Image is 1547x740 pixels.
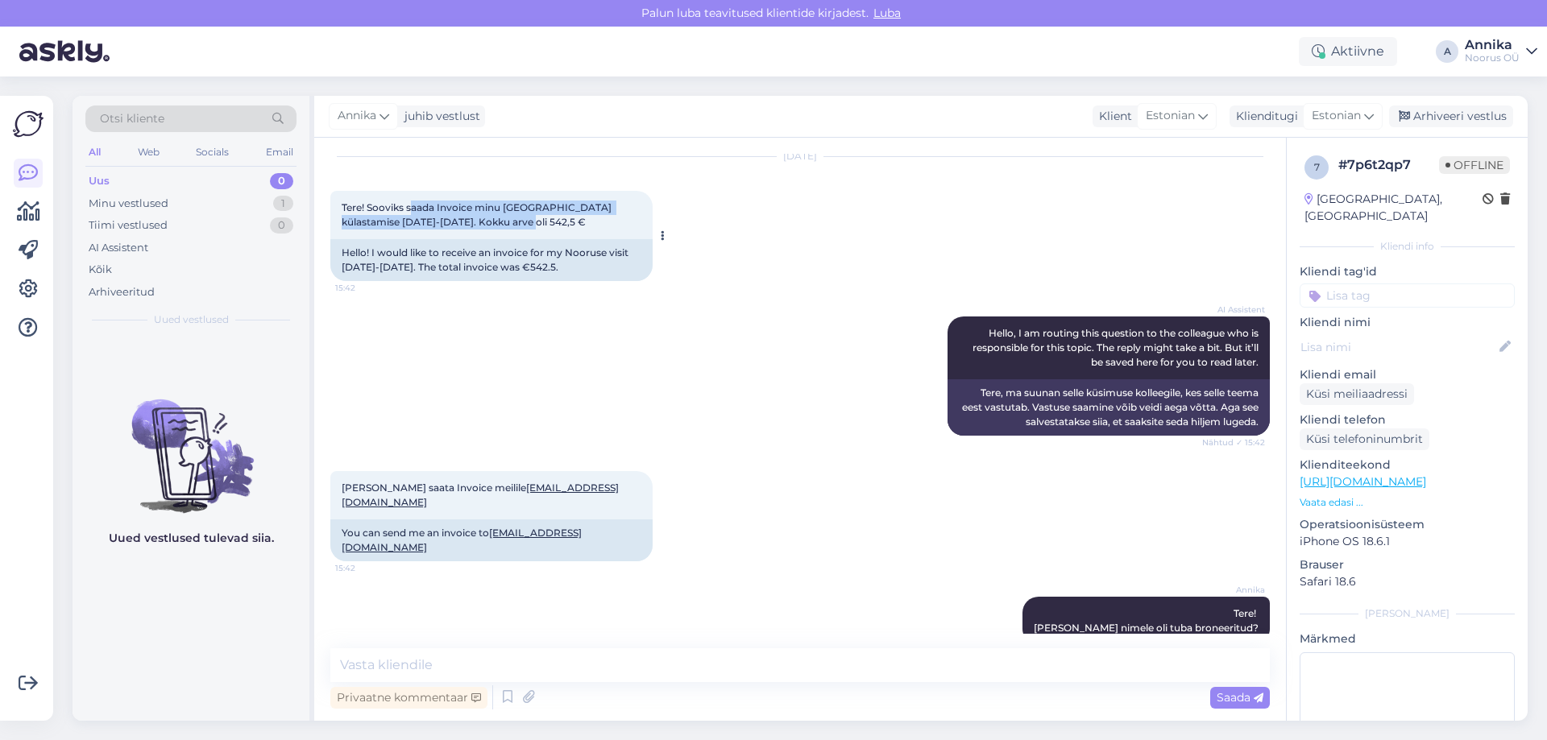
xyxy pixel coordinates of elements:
div: [GEOGRAPHIC_DATA], [GEOGRAPHIC_DATA] [1304,191,1483,225]
span: Otsi kliente [100,110,164,127]
div: Tiimi vestlused [89,217,168,234]
div: Arhiveeritud [89,284,155,300]
p: Uued vestlused tulevad siia. [109,530,274,547]
span: Annika [1205,584,1265,596]
div: 1 [273,196,293,212]
span: 15:42 [335,562,396,574]
span: Nähtud ✓ 15:42 [1202,436,1265,449]
div: You can send me an invoice to [330,519,653,561]
p: iPhone OS 18.6.1 [1300,533,1515,550]
div: # 7p6t2qp7 [1338,155,1439,175]
span: [PERSON_NAME] saata Invoice meilile [342,482,619,508]
div: Tere, ma suunan selle küsimuse kolleegile, kes selle teema eest vastutab. Vastuse saamine võib ve... [948,379,1270,436]
span: Estonian [1146,107,1195,125]
div: Minu vestlused [89,196,168,212]
p: Märkmed [1300,630,1515,647]
p: Kliendi tag'id [1300,263,1515,280]
span: Uued vestlused [154,312,229,327]
div: Privaatne kommentaar [330,687,487,709]
a: AnnikaNoorus OÜ [1465,39,1537,64]
div: Küsi meiliaadressi [1300,383,1414,405]
div: A [1436,40,1458,63]
div: Hello! I would like to receive an invoice for my Nooruse visit [DATE]-[DATE]. The total invoice w... [330,239,653,281]
div: Uus [89,173,110,189]
div: Web [135,142,163,163]
p: Klienditeekond [1300,457,1515,473]
span: Luba [869,6,906,20]
span: Estonian [1312,107,1361,125]
div: [PERSON_NAME] [1300,606,1515,621]
span: Annika [338,107,376,125]
div: Kõik [89,262,112,278]
p: Operatsioonisüsteem [1300,516,1515,533]
div: Klient [1093,108,1132,125]
div: Annika [1465,39,1520,52]
input: Lisa tag [1300,283,1515,308]
div: [DATE] [330,149,1270,163]
p: Kliendi email [1300,366,1515,383]
a: [URL][DOMAIN_NAME] [1300,474,1426,489]
p: Safari 18.6 [1300,573,1515,590]
div: Noorus OÜ [1465,52,1520,64]
span: Tere! Sooviks saada Invoice minu [GEOGRAPHIC_DATA] külastamise [DATE]-[DATE]. Kokku arve oli 542,5 € [342,201,614,228]
div: Kliendi info [1300,239,1515,254]
div: Küsi telefoninumbrit [1300,428,1429,450]
div: juhib vestlust [398,108,480,125]
span: 7 [1314,161,1320,173]
span: 15:42 [335,282,396,294]
span: Hello, I am routing this question to the colleague who is responsible for this topic. The reply m... [973,327,1261,368]
div: AI Assistent [89,240,148,256]
div: Aktiivne [1299,37,1397,66]
input: Lisa nimi [1300,338,1496,356]
p: Brauser [1300,556,1515,573]
span: Saada [1217,690,1263,705]
p: Kliendi nimi [1300,314,1515,331]
p: Vaata edasi ... [1300,495,1515,510]
div: Email [263,142,297,163]
div: Socials [193,142,232,163]
span: Offline [1439,156,1510,174]
div: Klienditugi [1230,108,1298,125]
img: Askly Logo [13,109,44,139]
div: Arhiveeri vestlus [1389,105,1513,127]
div: 0 [270,217,293,234]
div: 0 [270,173,293,189]
img: No chats [73,370,309,515]
span: AI Assistent [1205,304,1265,316]
p: Kliendi telefon [1300,411,1515,428]
div: All [85,142,104,163]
